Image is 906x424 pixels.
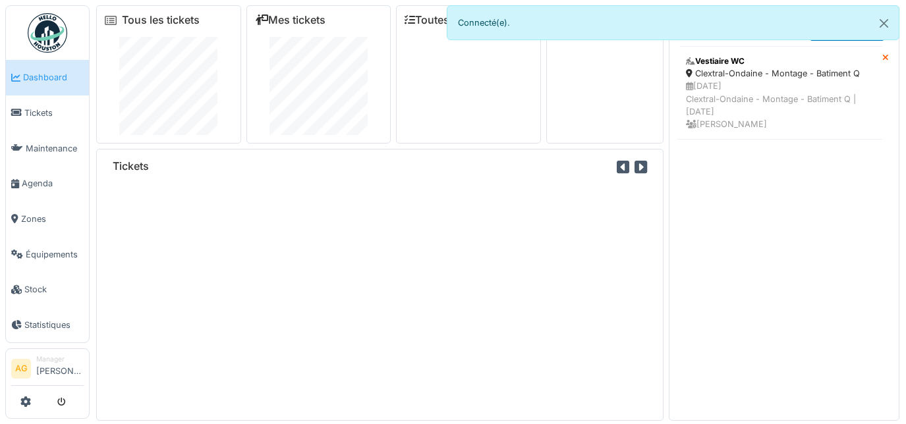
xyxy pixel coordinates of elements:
[113,160,149,172] h6: Tickets
[24,319,84,331] span: Statistiques
[686,80,874,130] div: [DATE] Clextral-Ondaine - Montage - Batiment Q | [DATE] [PERSON_NAME]
[21,213,84,225] span: Zones
[26,248,84,261] span: Équipements
[255,14,326,26] a: Mes tickets
[6,236,89,272] a: Équipements
[24,107,84,119] span: Tickets
[36,354,84,364] div: Manager
[23,71,84,84] span: Dashboard
[447,5,900,40] div: Connecté(e).
[6,201,89,237] a: Zones
[6,307,89,343] a: Statistiques
[6,95,89,131] a: Tickets
[22,177,84,190] span: Agenda
[405,14,503,26] a: Toutes les tâches
[6,166,89,201] a: Agenda
[686,55,874,67] div: Vestiaire WC
[677,46,882,140] a: Vestiaire WC Clextral-Ondaine - Montage - Batiment Q [DATE]Clextral-Ondaine - Montage - Batiment ...
[122,14,200,26] a: Tous les tickets
[28,13,67,53] img: Badge_color-CXgf-gQk.svg
[36,354,84,383] li: [PERSON_NAME]
[6,272,89,307] a: Stock
[24,283,84,296] span: Stock
[686,67,874,80] div: Clextral-Ondaine - Montage - Batiment Q
[6,60,89,95] a: Dashboard
[6,130,89,166] a: Maintenance
[11,359,31,379] li: AG
[26,142,84,155] span: Maintenance
[869,6,899,41] button: Close
[11,354,84,386] a: AG Manager[PERSON_NAME]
